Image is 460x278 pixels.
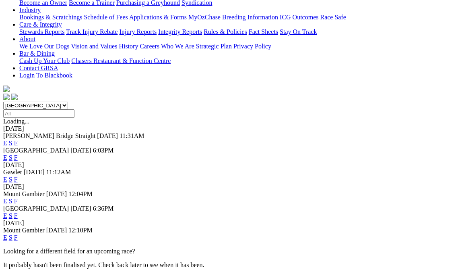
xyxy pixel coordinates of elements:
span: [DATE] [70,205,91,212]
a: Strategic Plan [196,43,232,50]
a: S [9,176,12,183]
a: S [9,198,12,205]
a: Who We Are [161,43,194,50]
a: F [14,198,18,205]
a: E [3,212,7,219]
span: [GEOGRAPHIC_DATA] [3,205,69,212]
span: [DATE] [24,169,45,176]
a: Contact GRSA [19,65,58,71]
img: facebook.svg [3,94,10,100]
a: Privacy Policy [233,43,271,50]
a: Cash Up Your Club [19,57,70,64]
a: Rules & Policies [204,28,247,35]
div: About [19,43,457,50]
a: Industry [19,6,41,13]
a: E [3,176,7,183]
a: Bar & Dining [19,50,55,57]
a: Chasers Restaurant & Function Centre [71,57,171,64]
a: Applications & Forms [129,14,187,21]
p: Looking for a different field for an upcoming race? [3,248,457,255]
a: S [9,140,12,146]
span: 12:10PM [68,227,93,234]
a: Integrity Reports [158,28,202,35]
span: 12:04PM [68,190,93,197]
a: Schedule of Fees [84,14,128,21]
a: F [14,176,18,183]
a: Stay On Track [280,28,317,35]
span: 11:31AM [120,132,144,139]
partial: It probably hasn't been finalised yet. Check back later to see when it has been. [3,261,204,268]
div: [DATE] [3,183,457,190]
a: Injury Reports [119,28,157,35]
a: E [3,154,7,161]
a: Vision and Values [71,43,117,50]
span: [DATE] [46,227,67,234]
div: Industry [19,14,457,21]
span: Mount Gambier [3,190,45,197]
a: We Love Our Dogs [19,43,69,50]
span: 6:36PM [93,205,114,212]
a: Race Safe [320,14,346,21]
span: [PERSON_NAME] Bridge Straight [3,132,95,139]
div: Bar & Dining [19,57,457,65]
div: Care & Integrity [19,28,457,36]
span: Loading... [3,118,29,125]
a: ICG Outcomes [280,14,318,21]
span: [DATE] [70,147,91,154]
a: Breeding Information [222,14,278,21]
div: [DATE] [3,219,457,227]
a: Careers [140,43,159,50]
span: Gawler [3,169,22,176]
img: logo-grsa-white.png [3,86,10,92]
a: E [3,198,7,205]
span: 11:12AM [46,169,71,176]
a: History [119,43,138,50]
a: Login To Blackbook [19,72,72,79]
a: E [3,140,7,146]
a: F [14,234,18,241]
span: [GEOGRAPHIC_DATA] [3,147,69,154]
div: [DATE] [3,125,457,132]
a: S [9,154,12,161]
a: E [3,234,7,241]
a: Stewards Reports [19,28,64,35]
a: MyOzChase [188,14,221,21]
div: [DATE] [3,161,457,169]
span: 6:03PM [93,147,114,154]
img: twitter.svg [11,94,18,100]
a: F [14,212,18,219]
input: Select date [3,109,74,118]
a: S [9,234,12,241]
span: [DATE] [46,190,67,197]
a: Fact Sheets [249,28,278,35]
a: About [19,36,35,42]
span: [DATE] [97,132,118,139]
a: Care & Integrity [19,21,62,28]
a: F [14,140,18,146]
a: S [9,212,12,219]
a: F [14,154,18,161]
span: Mount Gambier [3,227,45,234]
a: Track Injury Rebate [66,28,118,35]
a: Bookings & Scratchings [19,14,82,21]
